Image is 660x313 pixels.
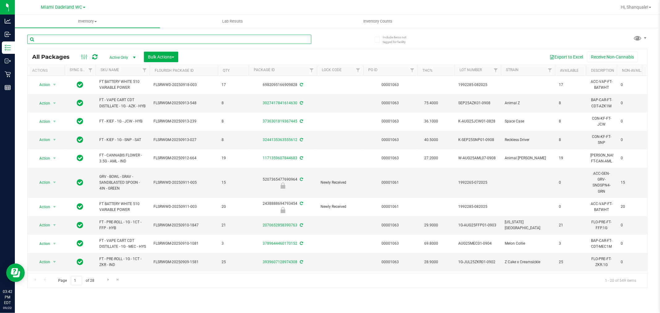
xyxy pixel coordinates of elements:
a: 00001063 [382,241,399,246]
inline-svg: Retail [5,71,11,77]
a: PO ID [368,68,377,72]
span: FT - VAPE CART CDT DISTILLATE - 1G - MEC - HYS [99,238,146,250]
span: 8 [559,118,582,124]
span: Sync from Compliance System [299,241,303,246]
span: Bulk Actions [148,54,174,59]
span: 0 [621,118,644,124]
span: In Sync [77,202,84,211]
a: Package ID [254,68,275,72]
span: Action [34,203,50,211]
span: 19 [222,155,245,161]
a: 00001061 [382,180,399,185]
span: Include items not tagged for facility [383,35,414,44]
span: In Sync [77,258,84,266]
span: 28.9000 [421,258,441,267]
a: Filter [407,65,417,75]
span: 0 [621,82,644,88]
a: Lab Results [160,15,305,28]
span: Space Case [505,118,551,124]
span: 0 [621,137,644,143]
span: Inventory [15,19,160,24]
span: 15 [621,180,644,186]
span: 17 [559,82,582,88]
a: Filter [85,65,96,75]
span: Action [34,154,50,163]
span: FT - KIEF - 1G - SNP - SAT [99,137,146,143]
span: FLSRWWD-20250918-003 [153,82,214,88]
span: Sync from Compliance System [299,201,303,206]
span: 21 [222,222,245,228]
span: 8 [559,137,582,143]
a: Go to the next page [104,276,113,284]
span: select [51,258,58,266]
a: THC% [422,68,433,73]
div: FLO-PRE-FT-FFP.1G [590,219,613,232]
div: [PERSON_NAME]-FT-CAN-AML [590,152,613,165]
a: 00001063 [382,83,399,87]
span: 19 [559,155,582,161]
a: Flourish Package ID [155,68,194,73]
span: 69.8000 [421,239,441,248]
span: FT - CANNABIS FLOWER - 3.5G - AML - IND [99,152,146,164]
span: FLSRWGM-20250913-027 [153,137,214,143]
a: Filter [545,65,555,75]
span: FLSRWGM-20250910-1081 [153,241,214,247]
span: FLSRWGM-20250913-548 [153,100,214,106]
span: 0 [621,259,644,265]
span: Inventory Counts [355,19,401,24]
span: Melon Collie [505,241,551,247]
a: Inventory Counts [305,15,450,28]
span: FT - PRE-ROLL - 1G - 1CT - FFP - HYB [99,219,146,231]
a: 2070652858390763 [263,223,297,227]
span: 20 [621,204,644,210]
a: 00001063 [382,223,399,227]
a: Filter [491,65,501,75]
span: 21 [559,222,582,228]
a: Qty [223,68,230,73]
div: Newly Received [248,207,318,213]
a: 3939607128974308 [263,260,297,264]
a: Filter [307,65,317,75]
a: 00001063 [382,119,399,123]
span: 25 [222,259,245,265]
span: In Sync [77,221,84,229]
span: Action [34,221,50,229]
div: ACC-GEN-GRV-SNDSPN4-GRN [590,170,613,195]
span: 1G-JUL25ZKR01-0902 [458,259,497,265]
span: 36.1000 [421,117,441,126]
span: 0 [621,222,644,228]
button: Export to Excel [546,52,587,62]
span: 15 [222,180,245,186]
span: Sync from Compliance System [299,177,303,182]
span: 40.5000 [421,135,441,144]
a: 00001063 [382,138,399,142]
span: Sync from Compliance System [299,223,303,227]
span: Action [34,117,50,126]
span: FLSRWGM-20250913-239 [153,118,214,124]
span: select [51,99,58,108]
span: Lab Results [214,19,251,24]
span: FT - VAPE CART CDT DISTILLATE - 1G - AZK - HYB [99,97,146,109]
inline-svg: Outbound [5,58,11,64]
span: 8 [222,118,245,124]
span: Newly Received [321,180,360,186]
span: Action [34,135,50,144]
input: Search Package ID, Item Name, SKU, Lot or Part Number... [27,35,311,44]
a: Filter [140,65,150,75]
span: 0 [559,180,582,186]
a: 00001063 [382,156,399,160]
span: 25 [559,259,582,265]
span: select [51,117,58,126]
span: Sync from Compliance System [299,101,303,105]
span: 0 [559,204,582,210]
input: 1 [71,276,82,285]
span: 1G-AUG25FFP01-0903 [458,222,497,228]
span: In Sync [77,80,84,89]
span: Sync from Compliance System [299,138,303,142]
iframe: Resource center [6,264,25,282]
span: In Sync [77,135,84,144]
span: 1 - 20 of 549 items [600,276,641,285]
span: 0 [621,241,644,247]
div: ACC-VAP-FT-BATWHT [590,78,613,91]
span: Action [34,258,50,266]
